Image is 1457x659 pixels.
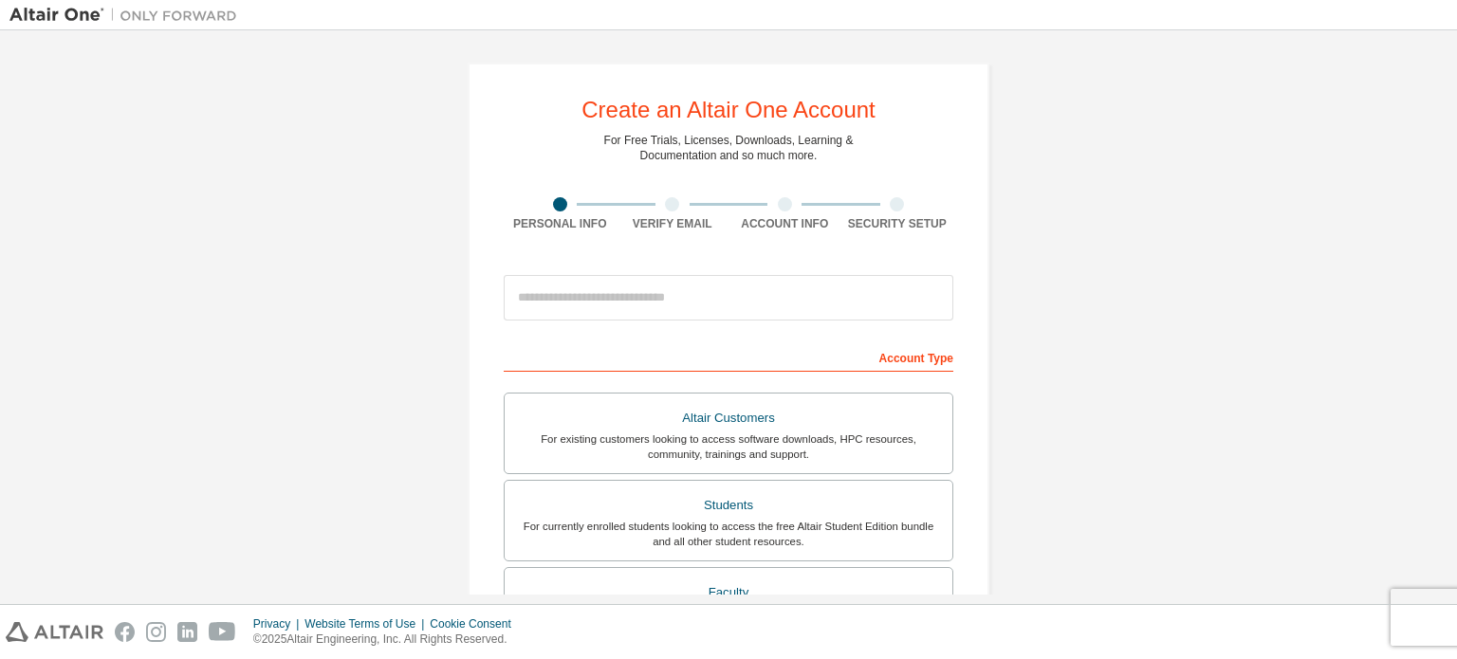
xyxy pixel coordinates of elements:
img: facebook.svg [115,622,135,642]
div: Students [516,492,941,519]
div: Website Terms of Use [304,616,430,632]
div: Altair Customers [516,405,941,431]
div: Verify Email [617,216,729,231]
img: youtube.svg [209,622,236,642]
div: Faculty [516,579,941,606]
div: Security Setup [841,216,954,231]
div: Account Type [504,341,953,372]
div: Privacy [253,616,304,632]
div: Account Info [728,216,841,231]
img: linkedin.svg [177,622,197,642]
img: Altair One [9,6,247,25]
p: © 2025 Altair Engineering, Inc. All Rights Reserved. [253,632,523,648]
div: Create an Altair One Account [581,99,876,121]
div: Cookie Consent [430,616,522,632]
div: For currently enrolled students looking to access the free Altair Student Edition bundle and all ... [516,519,941,549]
div: Personal Info [504,216,617,231]
div: For Free Trials, Licenses, Downloads, Learning & Documentation and so much more. [604,133,854,163]
img: instagram.svg [146,622,166,642]
div: For existing customers looking to access software downloads, HPC resources, community, trainings ... [516,431,941,462]
img: altair_logo.svg [6,622,103,642]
